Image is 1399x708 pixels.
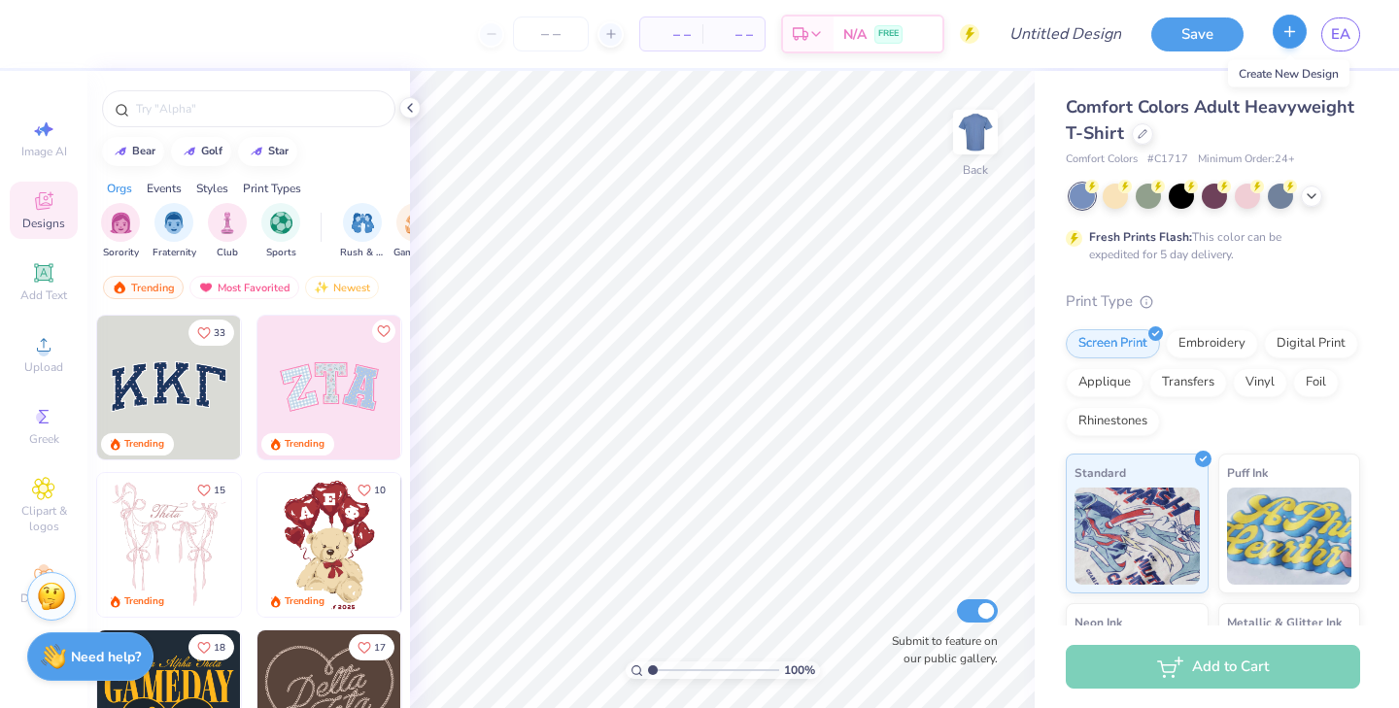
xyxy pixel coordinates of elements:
span: Fraternity [153,246,196,260]
button: Like [372,320,395,343]
input: Untitled Design [994,15,1137,53]
button: star [238,137,297,166]
span: Add Text [20,287,67,303]
button: filter button [101,203,140,260]
div: filter for Club [208,203,247,260]
span: 10 [374,486,386,495]
div: Rhinestones [1066,407,1160,436]
div: Trending [124,594,164,609]
img: 587403a7-0594-4a7f-b2bd-0ca67a3ff8dd [257,473,401,617]
img: most_fav.gif [198,281,214,294]
span: Clipart & logos [10,503,78,534]
div: Screen Print [1066,329,1160,358]
button: Like [188,477,234,503]
span: 18 [214,643,225,653]
div: Trending [285,437,324,452]
span: Sports [266,246,296,260]
img: trend_line.gif [182,146,197,157]
strong: Need help? [71,648,141,666]
img: Rush & Bid Image [352,212,374,234]
img: edfb13fc-0e43-44eb-bea2-bf7fc0dd67f9 [240,316,384,459]
strong: Fresh Prints Flash: [1089,229,1192,245]
span: Upload [24,359,63,375]
div: filter for Game Day [393,203,438,260]
button: Like [188,634,234,660]
span: Puff Ink [1227,462,1268,483]
span: Neon Ink [1075,612,1122,632]
img: Sorority Image [110,212,132,234]
button: filter button [153,203,196,260]
img: Puff Ink [1227,488,1352,585]
div: Digital Print [1264,329,1358,358]
span: # C1717 [1147,152,1188,168]
div: star [268,146,289,156]
span: N/A [843,24,867,45]
img: Standard [1075,488,1200,585]
span: Club [217,246,238,260]
button: golf [171,137,231,166]
img: 3b9aba4f-e317-4aa7-a679-c95a879539bd [97,316,241,459]
img: Sports Image [270,212,292,234]
div: Trending [103,276,184,299]
img: trending.gif [112,281,127,294]
img: 9980f5e8-e6a1-4b4a-8839-2b0e9349023c [257,316,401,459]
span: Rush & Bid [340,246,385,260]
span: EA [1331,23,1350,46]
img: trend_line.gif [249,146,264,157]
img: d12a98c7-f0f7-4345-bf3a-b9f1b718b86e [240,473,384,617]
div: filter for Sorority [101,203,140,260]
span: Image AI [21,144,67,159]
span: Comfort Colors Adult Heavyweight T-Shirt [1066,95,1354,145]
div: Applique [1066,368,1143,397]
span: Decorate [20,590,67,606]
button: Like [188,320,234,346]
span: Metallic & Glitter Ink [1227,612,1342,632]
div: Events [147,180,182,197]
span: Comfort Colors [1066,152,1138,168]
div: golf [201,146,222,156]
label: Submit to feature on our public gallery. [881,632,998,667]
button: filter button [208,203,247,260]
span: 100 % [784,661,815,679]
div: filter for Sports [261,203,300,260]
span: 33 [214,328,225,338]
span: – – [714,24,753,45]
img: Fraternity Image [163,212,185,234]
button: filter button [261,203,300,260]
div: Print Type [1066,290,1360,313]
span: 17 [374,643,386,653]
img: 83dda5b0-2158-48ca-832c-f6b4ef4c4536 [97,473,241,617]
span: Greek [29,431,59,447]
span: Standard [1075,462,1126,483]
button: filter button [393,203,438,260]
div: Trending [285,594,324,609]
a: EA [1321,17,1360,51]
div: Back [963,161,988,179]
img: Club Image [217,212,238,234]
div: Newest [305,276,379,299]
button: filter button [340,203,385,260]
div: Print Types [243,180,301,197]
div: Orgs [107,180,132,197]
span: FREE [878,27,899,41]
span: Sorority [103,246,139,260]
div: filter for Rush & Bid [340,203,385,260]
button: Like [349,477,394,503]
img: Game Day Image [405,212,427,234]
div: Create New Design [1228,60,1349,87]
span: – – [652,24,691,45]
div: filter for Fraternity [153,203,196,260]
div: Trending [124,437,164,452]
div: Foil [1293,368,1339,397]
div: This color can be expedited for 5 day delivery. [1089,228,1328,263]
input: Try "Alpha" [134,99,383,118]
div: Styles [196,180,228,197]
div: Transfers [1149,368,1227,397]
span: Minimum Order: 24 + [1198,152,1295,168]
div: Most Favorited [189,276,299,299]
div: bear [132,146,155,156]
span: 15 [214,486,225,495]
div: Vinyl [1233,368,1287,397]
img: 5ee11766-d822-42f5-ad4e-763472bf8dcf [400,316,544,459]
span: Designs [22,216,65,231]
